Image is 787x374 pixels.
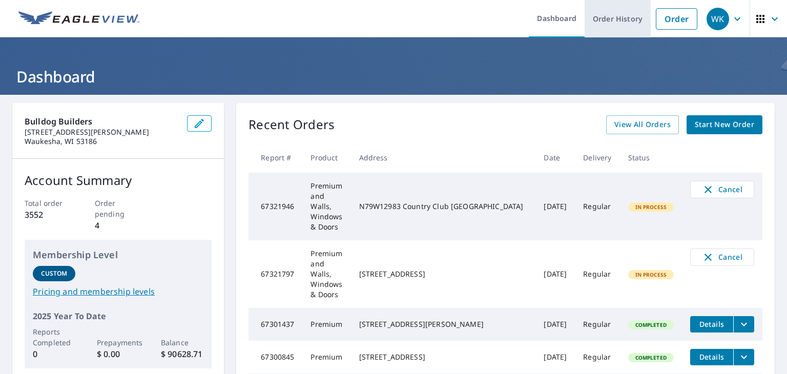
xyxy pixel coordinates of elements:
p: Bulldog Builders [25,115,179,128]
a: Start New Order [687,115,762,134]
td: [DATE] [535,308,575,341]
span: Cancel [701,183,743,196]
button: detailsBtn-67300845 [690,349,733,365]
a: Pricing and membership levels [33,285,203,298]
div: [STREET_ADDRESS][PERSON_NAME] [359,319,528,329]
div: [STREET_ADDRESS] [359,352,528,362]
p: Total order [25,198,71,209]
span: In Process [629,203,673,211]
button: Cancel [690,181,754,198]
p: 2025 Year To Date [33,310,203,322]
button: filesDropdownBtn-67300845 [733,349,754,365]
span: Completed [629,354,673,361]
span: View All Orders [614,118,671,131]
td: [DATE] [535,240,575,308]
p: [STREET_ADDRESS][PERSON_NAME] [25,128,179,137]
td: 67321797 [248,240,302,308]
p: 0 [33,348,75,360]
h1: Dashboard [12,66,775,87]
td: Regular [575,173,619,240]
button: Cancel [690,248,754,266]
span: Cancel [701,251,743,263]
th: Date [535,142,575,173]
p: Membership Level [33,248,203,262]
td: 67301437 [248,308,302,341]
div: N79W12983 Country Club [GEOGRAPHIC_DATA] [359,201,528,212]
p: Recent Orders [248,115,335,134]
span: In Process [629,271,673,278]
p: 4 [95,219,141,232]
p: Reports Completed [33,326,75,348]
td: [DATE] [535,341,575,373]
td: Premium [302,341,350,373]
p: Prepayments [97,337,139,348]
p: $ 0.00 [97,348,139,360]
p: Balance [161,337,203,348]
p: Waukesha, WI 53186 [25,137,179,146]
td: [DATE] [535,173,575,240]
td: 67321946 [248,173,302,240]
td: Premium and Walls, Windows & Doors [302,173,350,240]
div: [STREET_ADDRESS] [359,269,528,279]
th: Status [620,142,682,173]
p: Account Summary [25,171,212,190]
span: Details [696,319,727,329]
td: Regular [575,308,619,341]
p: Custom [41,269,68,278]
td: Premium [302,308,350,341]
th: Product [302,142,350,173]
p: $ 90628.71 [161,348,203,360]
div: WK [707,8,729,30]
a: View All Orders [606,115,679,134]
th: Address [351,142,536,173]
p: 3552 [25,209,71,221]
p: Order pending [95,198,141,219]
th: Delivery [575,142,619,173]
span: Details [696,352,727,362]
img: EV Logo [18,11,139,27]
td: 67300845 [248,341,302,373]
button: filesDropdownBtn-67301437 [733,316,754,333]
td: Regular [575,240,619,308]
a: Order [656,8,697,30]
td: Premium and Walls, Windows & Doors [302,240,350,308]
span: Start New Order [695,118,754,131]
span: Completed [629,321,673,328]
td: Regular [575,341,619,373]
th: Report # [248,142,302,173]
button: detailsBtn-67301437 [690,316,733,333]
